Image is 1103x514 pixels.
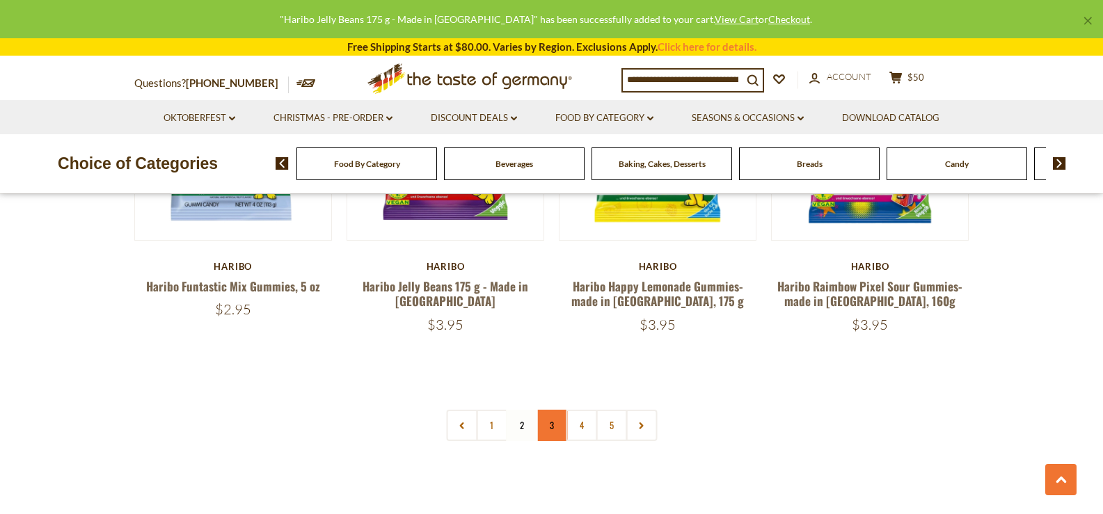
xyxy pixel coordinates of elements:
a: Download Catalog [842,111,939,126]
a: 3 [536,410,567,441]
a: [PHONE_NUMBER] [186,77,278,89]
a: Haribo Happy Lemonade Gummies- made in [GEOGRAPHIC_DATA], 175 g [571,278,744,310]
span: $3.95 [427,316,463,333]
a: 5 [596,410,627,441]
a: Discount Deals [431,111,517,126]
a: View Cart [715,13,759,25]
a: Food By Category [555,111,653,126]
a: × [1084,17,1092,25]
a: Haribo Raimbow Pixel Sour Gummies- made in [GEOGRAPHIC_DATA], 160g [777,278,962,310]
a: Click here for details. [658,40,756,53]
a: Seasons & Occasions [692,111,804,126]
div: Haribo [771,261,969,272]
a: Food By Category [334,159,400,169]
div: Haribo [347,261,545,272]
a: Checkout [768,13,810,25]
a: 4 [566,410,597,441]
a: Beverages [495,159,533,169]
div: Haribo [134,261,333,272]
p: Questions? [134,74,289,93]
a: Account [809,70,871,85]
div: Haribo [559,261,757,272]
span: $3.95 [852,316,888,333]
span: $50 [907,72,924,83]
button: $50 [886,71,928,88]
a: Haribo Jelly Beans 175 g - Made in [GEOGRAPHIC_DATA] [363,278,528,310]
span: $2.95 [215,300,251,318]
a: Christmas - PRE-ORDER [273,111,392,126]
a: Haribo Funtastic Mix Gummies, 5 oz [146,278,320,295]
img: previous arrow [276,157,289,170]
a: Candy [945,159,969,169]
span: Account [827,71,871,82]
a: Oktoberfest [164,111,235,126]
img: next arrow [1053,157,1066,170]
span: $3.95 [640,316,676,333]
a: Breads [797,159,823,169]
a: 1 [476,410,507,441]
div: "Haribo Jelly Beans 175 g - Made in [GEOGRAPHIC_DATA]" has been successfully added to your cart. ... [11,11,1081,27]
a: Baking, Cakes, Desserts [619,159,706,169]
